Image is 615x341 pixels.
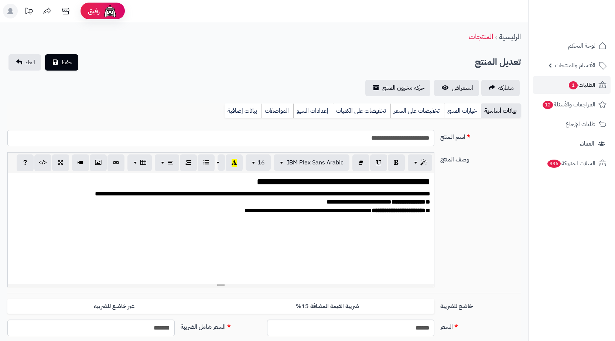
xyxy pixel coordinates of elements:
span: حفظ [61,58,72,67]
a: السلات المتروكة336 [533,154,611,172]
a: استعراض [434,80,479,96]
a: تخفيضات على السعر [390,103,444,118]
span: الطلبات [568,80,595,90]
img: ai-face.png [103,4,117,18]
label: ضريبة القيمة المضافة 15% [221,299,434,314]
a: طلبات الإرجاع [533,115,611,133]
a: تخفيضات على الكميات [333,103,390,118]
span: السلات المتروكة [547,158,595,168]
label: وصف المنتج [437,152,524,164]
span: 16 [257,158,265,167]
label: اسم المنتج [437,130,524,141]
span: العملاء [580,139,594,149]
a: خيارات المنتج [444,103,481,118]
a: لوحة التحكم [533,37,611,55]
span: المراجعات والأسئلة [542,99,595,110]
span: لوحة التحكم [568,41,595,51]
span: استعراض [452,83,473,92]
a: بيانات إضافية [225,103,262,118]
a: الرئيسية [499,31,521,42]
button: IBM Plex Sans Arabic [274,154,349,171]
a: تحديثات المنصة [20,4,38,20]
a: الطلبات1 [533,76,611,94]
h2: تعديل المنتج [475,55,521,70]
button: 16 [246,154,271,171]
span: حركة مخزون المنتج [382,83,424,92]
label: السعر [437,320,524,331]
span: مشاركه [498,83,514,92]
span: 12 [543,101,553,109]
span: 1 [569,81,578,89]
span: طلبات الإرجاع [566,119,595,129]
a: حركة مخزون المنتج [365,80,430,96]
a: المنتجات [469,31,493,42]
a: المواصفات [262,103,293,118]
label: خاضع للضريبة [437,299,524,311]
span: 336 [547,160,561,168]
label: غير خاضع للضريبه [7,299,221,314]
a: العملاء [533,135,611,153]
a: إعدادات السيو [293,103,333,118]
span: الأقسام والمنتجات [555,60,595,71]
span: رفيق [88,7,100,16]
button: حفظ [45,54,78,71]
a: المراجعات والأسئلة12 [533,96,611,113]
a: الغاء [8,54,41,71]
label: السعر شامل الضريبة [178,320,264,331]
a: بيانات أساسية [481,103,521,118]
span: الغاء [25,58,35,67]
span: IBM Plex Sans Arabic [287,158,344,167]
a: مشاركه [481,80,520,96]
